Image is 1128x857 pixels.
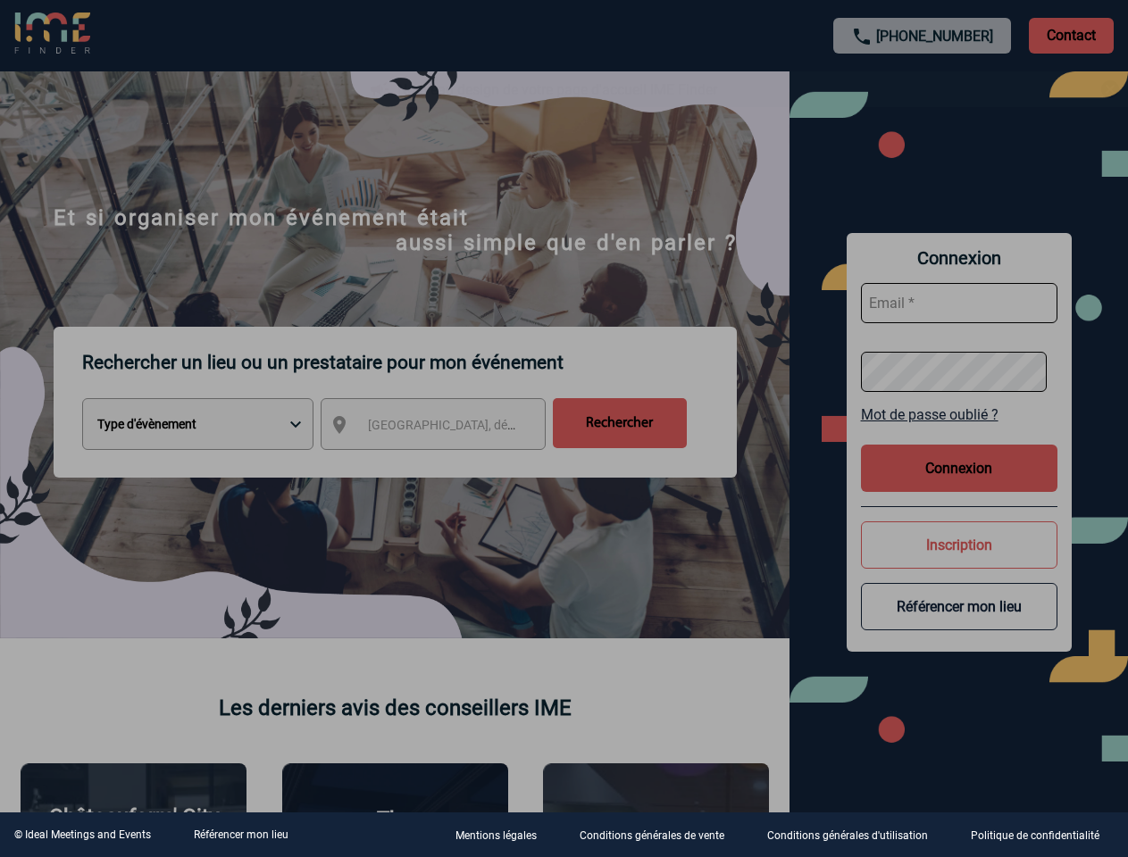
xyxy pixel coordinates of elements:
[580,830,724,843] p: Conditions générales de vente
[753,827,957,844] a: Conditions générales d'utilisation
[441,827,565,844] a: Mentions légales
[194,828,288,841] a: Référencer mon lieu
[14,828,151,841] div: © Ideal Meetings and Events
[957,827,1128,844] a: Politique de confidentialité
[455,830,537,843] p: Mentions légales
[767,830,928,843] p: Conditions générales d'utilisation
[565,827,753,844] a: Conditions générales de vente
[971,830,1099,843] p: Politique de confidentialité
